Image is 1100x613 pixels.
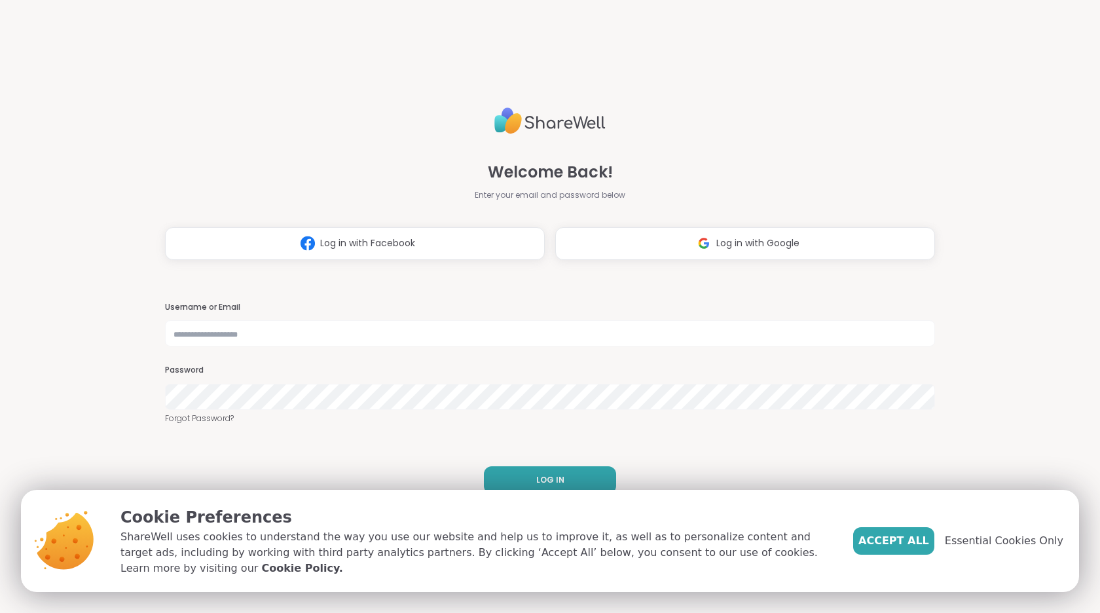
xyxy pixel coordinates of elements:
span: Log in with Google [716,236,799,250]
button: Accept All [853,527,934,555]
h3: Username or Email [165,302,935,313]
h3: Password [165,365,935,376]
a: Cookie Policy. [261,561,342,576]
button: Log in with Google [555,227,935,260]
p: Cookie Preferences [120,506,832,529]
span: Essential Cookies Only [945,533,1063,549]
button: LOG IN [484,466,616,494]
a: Forgot Password? [165,413,935,424]
span: Log in with Facebook [320,236,415,250]
span: Enter your email and password below [475,189,625,201]
span: Accept All [858,533,929,549]
span: Welcome Back! [488,160,613,184]
img: ShareWell Logomark [295,231,320,255]
img: ShareWell Logomark [691,231,716,255]
button: Log in with Facebook [165,227,545,260]
p: ShareWell uses cookies to understand the way you use our website and help us to improve it, as we... [120,529,832,576]
span: LOG IN [536,474,564,486]
img: ShareWell Logo [494,102,606,139]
